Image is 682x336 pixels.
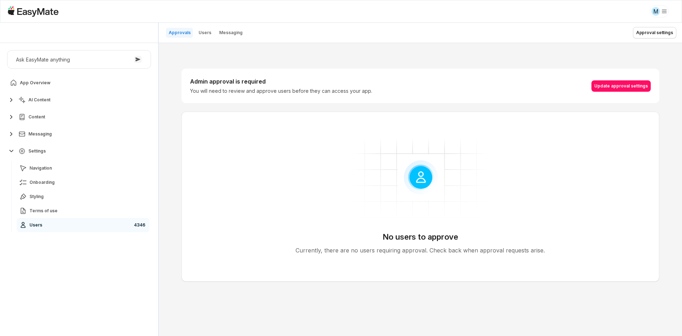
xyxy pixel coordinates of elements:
[28,148,46,154] span: Settings
[28,114,45,120] span: Content
[20,80,50,86] span: App Overview
[7,127,151,141] button: Messaging
[28,97,50,103] span: AI Content
[190,77,372,86] h2: Admin approval is required
[28,131,52,137] span: Messaging
[591,80,651,92] button: Update approval settings
[7,93,151,107] button: AI Content
[29,222,42,228] span: Users
[17,190,150,204] a: Styling
[17,218,150,232] a: Users4346
[17,204,150,218] a: Terms of use
[383,231,458,242] p: No users to approve
[7,50,151,69] button: Ask EasyMate anything
[199,30,211,36] p: Users
[29,165,52,171] span: Navigation
[190,87,372,95] p: You will need to review and approve users before they can access your app.
[219,30,243,36] p: Messaging
[29,208,58,214] span: Terms of use
[29,180,55,185] span: Onboarding
[29,194,44,199] span: Styling
[132,221,147,229] span: 4346
[633,27,676,38] button: Approval settings
[7,110,151,124] button: Content
[17,161,150,175] a: Navigation
[7,144,151,158] button: Settings
[296,245,545,256] p: Currently, there are no users requiring approval. Check back when approval requests arise.
[169,30,191,36] p: Approvals
[17,175,150,190] a: Onboarding
[651,7,660,16] div: M
[7,76,151,90] a: App Overview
